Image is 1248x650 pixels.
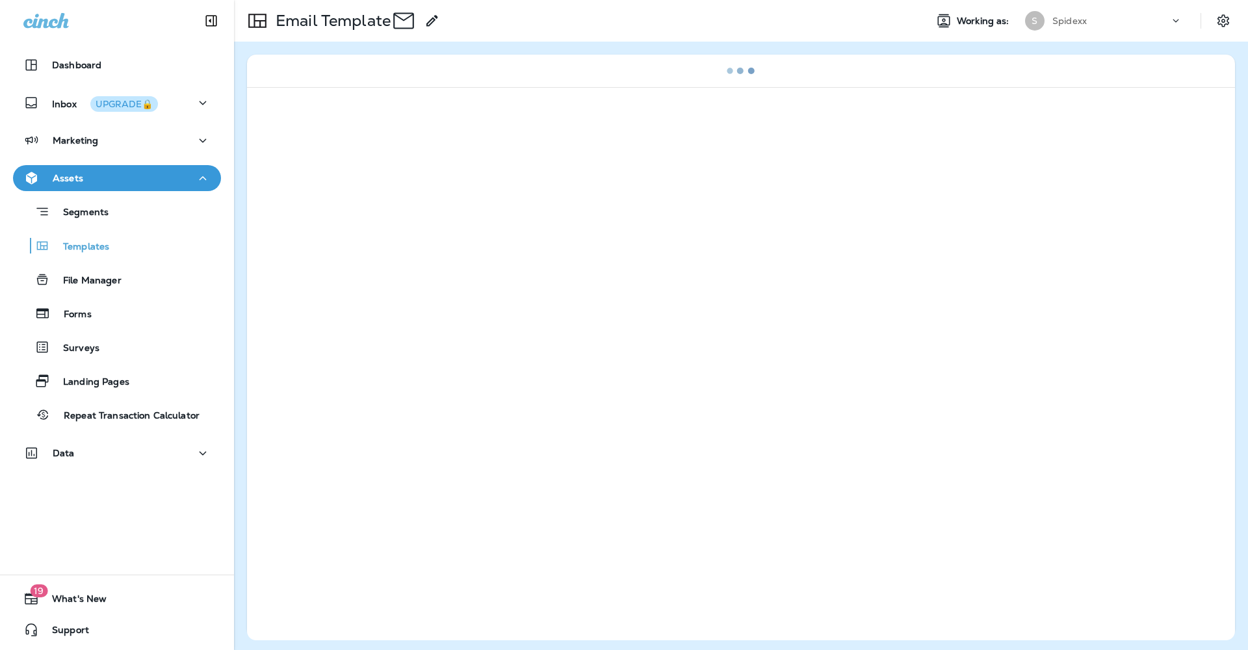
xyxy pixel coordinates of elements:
[96,99,153,109] div: UPGRADE🔒
[51,410,200,422] p: Repeat Transaction Calculator
[90,96,158,112] button: UPGRADE🔒
[53,448,75,458] p: Data
[30,584,47,597] span: 19
[13,90,221,116] button: InboxUPGRADE🔒
[50,275,122,287] p: File Manager
[957,16,1012,27] span: Working as:
[50,241,109,253] p: Templates
[13,367,221,395] button: Landing Pages
[13,300,221,327] button: Forms
[13,586,221,612] button: 19What's New
[53,173,83,183] p: Assets
[50,207,109,220] p: Segments
[51,309,92,321] p: Forms
[50,343,99,355] p: Surveys
[50,376,129,389] p: Landing Pages
[53,135,98,146] p: Marketing
[13,198,221,226] button: Segments
[39,625,89,640] span: Support
[270,11,391,31] p: Email Template
[1052,16,1087,26] p: Spidexx
[13,333,221,361] button: Surveys
[13,401,221,428] button: Repeat Transaction Calculator
[193,8,229,34] button: Collapse Sidebar
[52,60,101,70] p: Dashboard
[13,617,221,643] button: Support
[39,593,107,609] span: What's New
[52,96,158,110] p: Inbox
[13,232,221,259] button: Templates
[1212,9,1235,32] button: Settings
[13,165,221,191] button: Assets
[13,52,221,78] button: Dashboard
[13,266,221,293] button: File Manager
[13,127,221,153] button: Marketing
[1025,11,1045,31] div: S
[13,440,221,466] button: Data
